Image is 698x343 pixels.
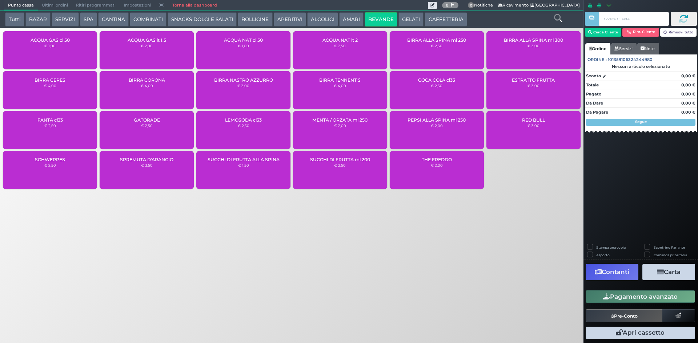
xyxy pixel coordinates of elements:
[38,0,72,11] span: Ultimi ordini
[339,12,364,27] button: AMARI
[334,83,346,88] small: € 4,00
[214,77,273,83] span: BIRRA NASTRO AZZURRO
[585,64,697,69] div: Nessun articolo selezionato
[504,37,563,43] span: BIRRA ALLA SPINA ml 300
[168,0,221,11] a: Torna alla dashboard
[610,43,637,54] a: Servizi
[431,44,442,48] small: € 2,50
[310,157,370,162] span: SUCCHI DI FRUTTA ml 200
[468,2,474,9] span: 0
[527,83,539,88] small: € 3,00
[120,0,155,11] span: Impostazioni
[585,28,622,37] button: Cerca Cliente
[599,12,669,26] input: Codice Cliente
[274,12,306,27] button: APERITIVI
[35,77,65,83] span: BIRRA CERES
[98,12,129,27] button: CANTINA
[654,253,687,257] label: Comanda prioritaria
[238,163,249,167] small: € 1,50
[418,77,455,83] span: COCA COLA cl33
[585,43,610,54] a: Ordine
[334,123,346,128] small: € 2,00
[141,44,153,48] small: € 2,00
[365,12,397,27] button: BEVANDE
[422,157,452,162] span: THE FREDDO
[129,77,165,83] span: BIRRA CORONA
[37,117,63,123] span: FANTA cl33
[596,253,610,257] label: Asporto
[637,43,659,54] a: Note
[586,290,695,303] button: Pagamento avanzato
[44,163,56,167] small: € 2,50
[586,82,599,87] strong: Totale
[622,28,659,37] button: Rim. Cliente
[608,57,653,63] span: 101359106324244980
[586,264,638,280] button: Contanti
[44,44,56,48] small: € 1,00
[586,309,663,322] button: Pre-Conto
[141,123,153,128] small: € 2,50
[586,91,601,97] strong: Pagato
[431,83,442,88] small: € 2,50
[660,28,697,37] button: Rimuovi tutto
[586,101,603,106] strong: Da Dare
[334,44,346,48] small: € 2,50
[4,0,38,11] span: Punto cassa
[224,37,263,43] span: ACQUA NAT cl 50
[312,117,368,123] span: MENTA / ORZATA ml 250
[642,264,695,280] button: Carta
[168,12,237,27] button: SNACKS DOLCI E SALATI
[238,44,249,48] small: € 1,00
[141,163,153,167] small: € 3,50
[586,327,695,339] button: Apri cassetto
[80,12,97,27] button: SPA
[681,73,695,78] strong: 0,00 €
[681,91,695,97] strong: 0,00 €
[334,163,346,167] small: € 2,50
[681,82,695,87] strong: 0,00 €
[319,77,361,83] span: BIRRA TENNENT'S
[431,123,443,128] small: € 2,00
[134,117,160,123] span: GATORADE
[654,245,685,250] label: Scontrino Parlante
[322,37,358,43] span: ACQUA NAT lt 2
[208,157,280,162] span: SUCCHI DI FRUTTA ALLA SPINA
[512,77,555,83] span: ESTRATTO FRUTTA
[522,117,545,123] span: RED BULL
[130,12,167,27] button: COMBINATI
[431,163,443,167] small: € 2,00
[31,37,70,43] span: ACQUA GAS cl 50
[225,117,262,123] span: LEMOSODA cl33
[141,83,153,88] small: € 4,00
[527,44,539,48] small: € 3,00
[35,157,65,162] span: SCHWEPPES
[408,117,466,123] span: PEPSI ALLA SPINA ml 250
[128,37,166,43] span: ACQUA GAS lt 1.5
[52,12,79,27] button: SERVIZI
[398,12,424,27] button: GELATI
[587,57,607,63] span: Ordine :
[44,83,56,88] small: € 4,00
[586,73,601,79] strong: Sconto
[25,12,51,27] button: BAZAR
[446,3,449,8] b: 0
[238,123,249,128] small: € 2,50
[681,101,695,106] strong: 0,00 €
[635,119,647,124] strong: Segue
[307,12,338,27] button: ALCOLICI
[72,0,120,11] span: Ritiri programmati
[44,123,56,128] small: € 2,50
[527,123,539,128] small: € 3,00
[407,37,466,43] span: BIRRA ALLA SPINA ml 250
[237,83,249,88] small: € 3,00
[238,12,272,27] button: BOLLICINE
[120,157,173,162] span: SPREMUTA D'ARANCIO
[596,245,626,250] label: Stampa una copia
[586,110,608,115] strong: Da Pagare
[681,110,695,115] strong: 0,00 €
[425,12,467,27] button: CAFFETTERIA
[5,12,24,27] button: Tutti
